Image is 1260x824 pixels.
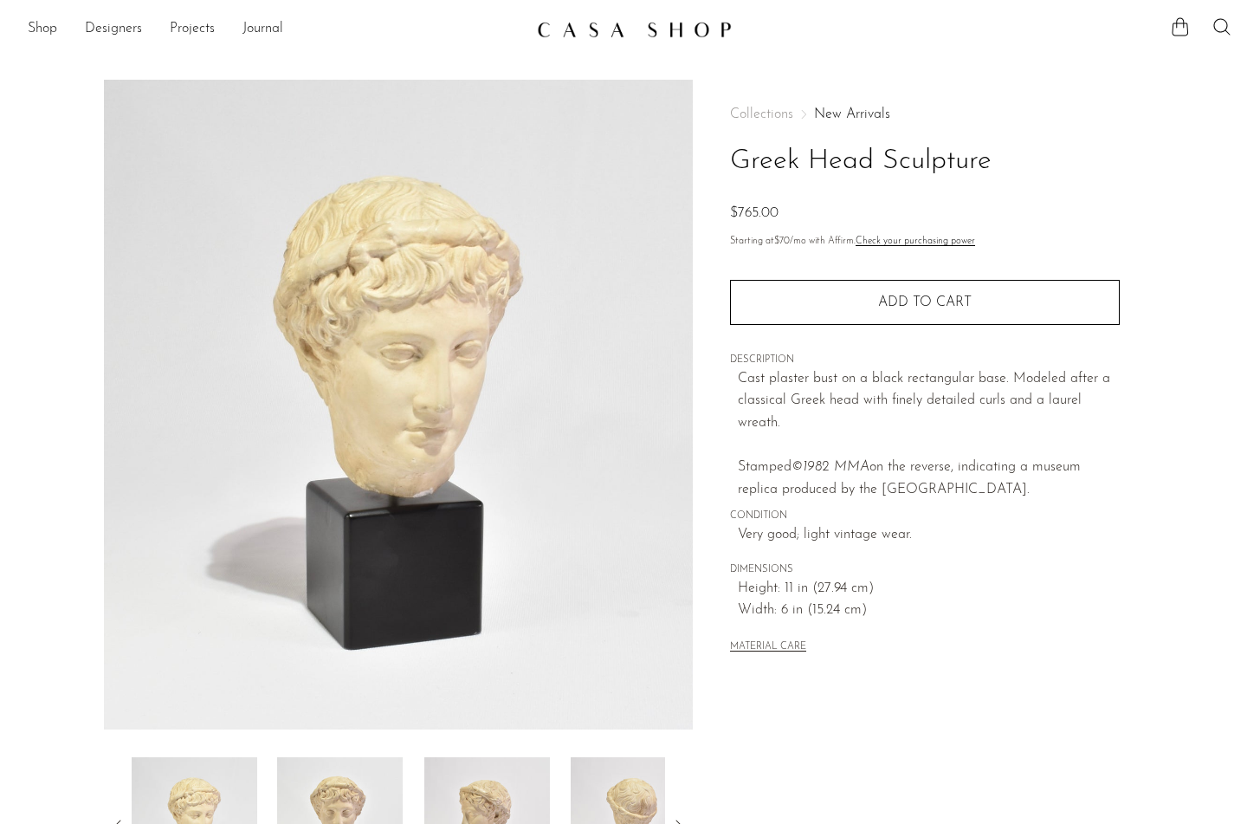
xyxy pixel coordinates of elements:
[28,15,523,44] nav: Desktop navigation
[792,460,869,474] em: ©1982 MMA
[730,353,1120,368] span: DESCRIPTION
[730,206,779,220] span: $765.00
[856,237,975,246] a: Check your purchasing power - Learn more about Affirm Financing (opens in modal)
[738,524,1120,547] span: Very good; light vintage wear.
[85,18,142,41] a: Designers
[730,562,1120,578] span: DIMENSIONS
[730,234,1120,250] p: Starting at /mo with Affirm.
[730,107,1120,121] nav: Breadcrumbs
[170,18,215,41] a: Projects
[878,295,972,311] span: Add to cart
[104,80,694,730] img: Greek Head Sculpture
[774,237,790,246] span: $70
[738,578,1120,600] span: Height: 11 in (27.94 cm)
[814,107,890,121] a: New Arrivals
[730,107,793,121] span: Collections
[730,509,1120,524] span: CONDITION
[738,368,1120,502] p: Cast plaster bust on a black rectangular base. Modeled after a classical Greek head with finely d...
[738,600,1120,622] span: Width: 6 in (15.24 cm)
[730,139,1120,184] h1: Greek Head Sculpture
[28,15,523,44] ul: NEW HEADER MENU
[730,280,1120,325] button: Add to cart
[242,18,283,41] a: Journal
[28,18,57,41] a: Shop
[730,641,806,654] button: MATERIAL CARE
